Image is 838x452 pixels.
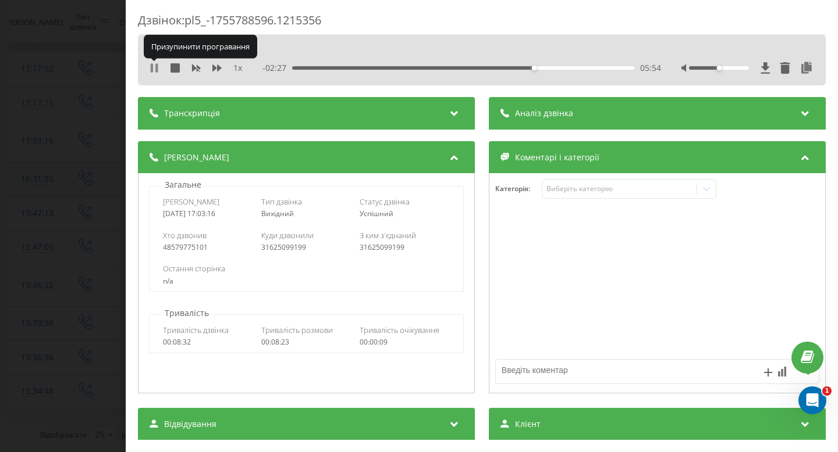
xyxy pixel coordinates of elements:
[163,338,253,346] div: 00:08:32
[360,338,450,346] div: 00:00:09
[163,210,253,218] div: [DATE] 17:03:16
[798,386,826,414] iframe: Intercom live chat
[360,196,410,207] span: Статус дзвінка
[163,230,207,241] span: Хто дзвонив
[138,12,826,35] div: Дзвінок : pl5_-1755788596.1215356
[261,325,333,335] span: Тривалість розмови
[532,66,537,70] div: Accessibility label
[163,196,219,207] span: [PERSON_NAME]
[163,243,253,252] div: 48579775101
[546,184,692,193] div: Виберіть категорію
[164,107,220,119] span: Транскрипція
[515,418,541,430] span: Клієнт
[515,152,599,163] span: Коментарі і категорії
[495,185,542,193] h4: Категорія :
[515,107,573,119] span: Аналіз дзвінка
[716,66,721,70] div: Accessibility label
[262,62,292,74] span: - 02:27
[164,152,229,163] span: [PERSON_NAME]
[144,35,257,58] div: Призупинити програвання
[360,209,393,218] span: Успішний
[163,277,449,285] div: n/a
[261,338,351,346] div: 00:08:23
[163,325,229,335] span: Тривалість дзвінка
[360,230,416,241] span: З ким з'єднаний
[162,307,212,319] p: Тривалість
[261,209,294,218] span: Вихідний
[360,325,439,335] span: Тривалість очікування
[163,263,225,274] span: Остання сторінка
[261,196,302,207] span: Тип дзвінка
[640,62,661,74] span: 05:54
[162,179,204,191] p: Загальне
[822,386,832,396] span: 1
[360,243,450,252] div: 31625099199
[164,418,216,430] span: Відвідування
[261,230,314,241] span: Куди дзвонили
[261,243,351,252] div: 31625099199
[233,62,242,74] span: 1 x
